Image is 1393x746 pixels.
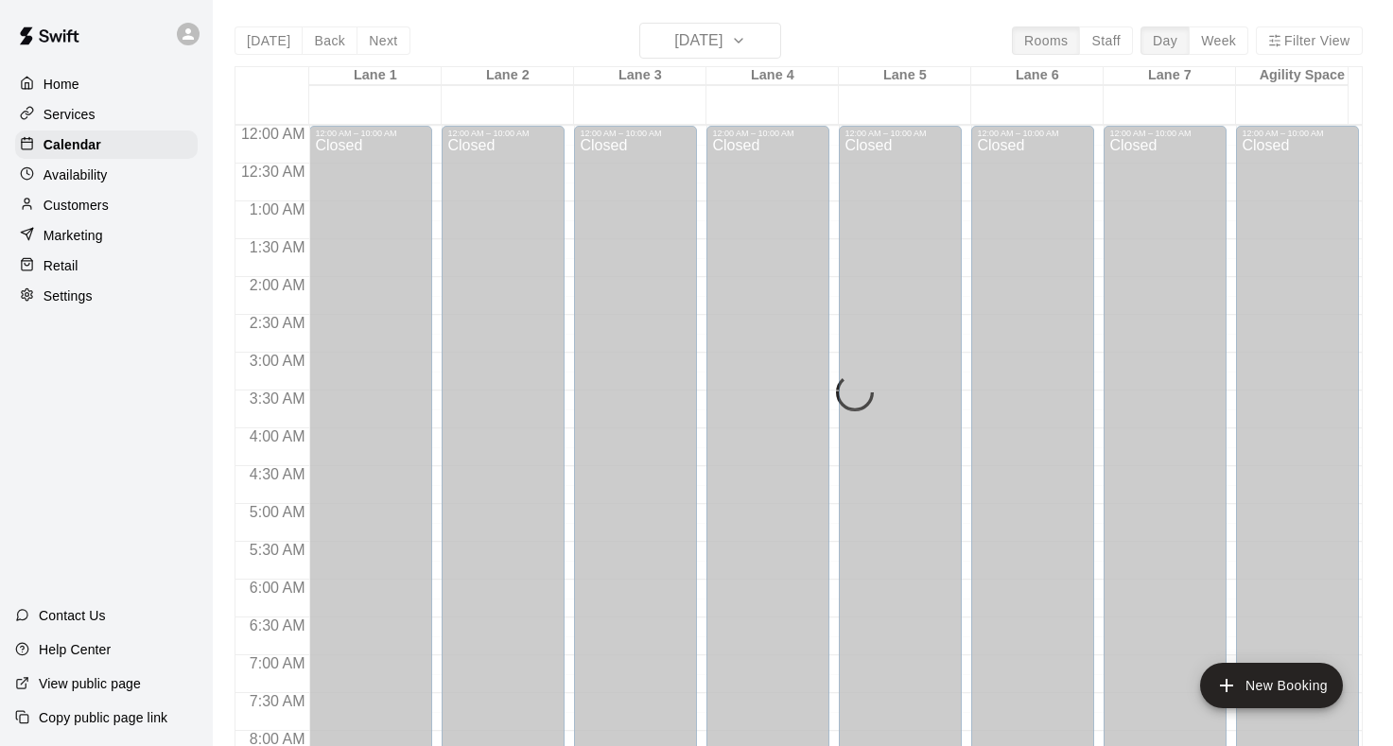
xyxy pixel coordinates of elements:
[712,129,824,138] div: 12:00 AM – 10:00 AM
[706,67,839,85] div: Lane 4
[39,606,106,625] p: Contact Us
[1104,67,1236,85] div: Lane 7
[1236,67,1368,85] div: Agility Space
[15,70,198,98] a: Home
[1200,663,1343,708] button: add
[971,67,1104,85] div: Lane 6
[39,708,167,727] p: Copy public page link
[44,256,78,275] p: Retail
[1109,129,1221,138] div: 12:00 AM – 10:00 AM
[44,165,108,184] p: Availability
[580,129,691,138] div: 12:00 AM – 10:00 AM
[245,277,310,293] span: 2:00 AM
[245,239,310,255] span: 1:30 AM
[245,466,310,482] span: 4:30 AM
[15,191,198,219] a: Customers
[44,75,79,94] p: Home
[245,693,310,709] span: 7:30 AM
[447,129,559,138] div: 12:00 AM – 10:00 AM
[245,390,310,407] span: 3:30 AM
[15,161,198,189] a: Availability
[245,580,310,596] span: 6:00 AM
[44,135,101,154] p: Calendar
[315,129,427,138] div: 12:00 AM – 10:00 AM
[574,67,706,85] div: Lane 3
[15,252,198,280] a: Retail
[44,226,103,245] p: Marketing
[44,286,93,305] p: Settings
[442,67,574,85] div: Lane 2
[15,282,198,310] a: Settings
[845,129,956,138] div: 12:00 AM – 10:00 AM
[839,67,971,85] div: Lane 5
[245,315,310,331] span: 2:30 AM
[245,504,310,520] span: 5:00 AM
[39,674,141,693] p: View public page
[245,617,310,633] span: 6:30 AM
[15,130,198,159] a: Calendar
[245,655,310,671] span: 7:00 AM
[236,164,310,180] span: 12:30 AM
[245,428,310,444] span: 4:00 AM
[977,129,1088,138] div: 12:00 AM – 10:00 AM
[245,353,310,369] span: 3:00 AM
[44,105,96,124] p: Services
[245,542,310,558] span: 5:30 AM
[245,201,310,217] span: 1:00 AM
[15,100,198,129] a: Services
[39,640,111,659] p: Help Center
[1242,129,1353,138] div: 12:00 AM – 10:00 AM
[309,67,442,85] div: Lane 1
[236,126,310,142] span: 12:00 AM
[44,196,109,215] p: Customers
[15,221,198,250] a: Marketing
